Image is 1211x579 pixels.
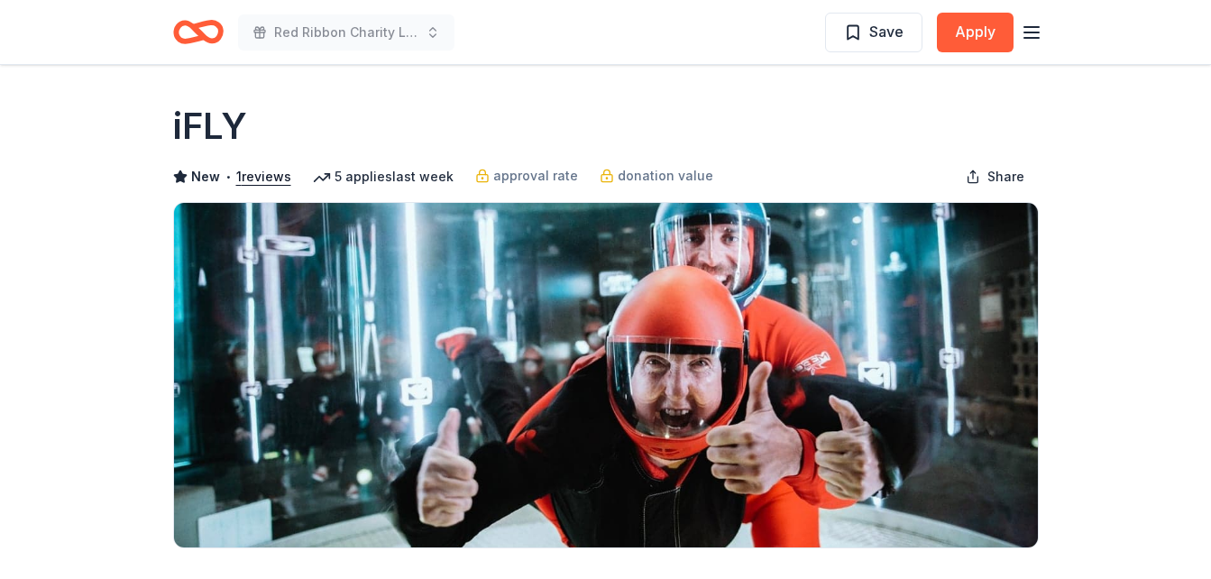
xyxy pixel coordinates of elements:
a: Home [173,11,224,53]
span: donation value [618,165,713,187]
span: Save [869,20,904,43]
a: approval rate [475,165,578,187]
span: approval rate [493,165,578,187]
h1: iFLY [173,101,247,152]
button: Apply [937,13,1014,52]
span: New [191,166,220,188]
button: Save [825,13,922,52]
button: Red Ribbon Charity Luncheon [238,14,454,51]
button: 1reviews [236,166,291,188]
span: Share [987,166,1024,188]
a: donation value [600,165,713,187]
img: Image for iFLY [174,203,1038,547]
div: 5 applies last week [313,166,454,188]
button: Share [951,159,1039,195]
span: • [225,170,231,184]
span: Red Ribbon Charity Luncheon [274,22,418,43]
